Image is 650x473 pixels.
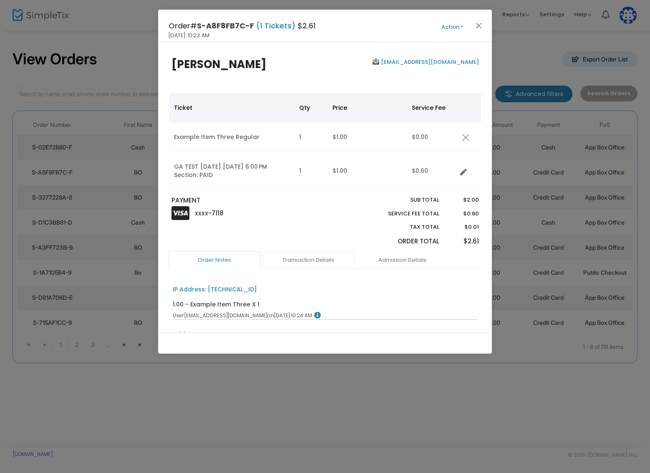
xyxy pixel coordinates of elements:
[447,237,479,246] p: $2.61
[447,196,479,204] p: $2.00
[294,122,328,152] td: 1
[169,31,209,40] span: [DATE] 10:23 AM
[195,210,208,217] span: XXXX
[197,20,254,31] span: S-A8F8FB7C-F
[267,312,274,319] span: on
[169,93,294,122] th: Ticket
[169,152,294,190] td: GA TEST [DATE] [DATE] 6:00 PM Section: PAID
[474,20,484,31] button: Close
[173,300,259,309] div: 1.00 - Example Item Three X 1
[169,20,316,31] h4: Order# $2.61
[173,312,184,319] span: User:
[447,210,479,218] p: $0.60
[173,312,478,319] div: [EMAIL_ADDRESS][DOMAIN_NAME] [DATE] 10:24 AM
[254,20,297,31] span: (1 Tickets)
[169,93,481,190] div: Data table
[328,152,407,190] td: $1.00
[368,210,439,218] p: Service Fee Total
[169,122,294,152] td: Example Item Three Regular
[407,93,457,122] th: Service Fee
[447,223,479,231] p: $0.01
[368,237,439,246] p: Order Total
[328,122,407,152] td: $1.00
[427,23,477,32] button: Action
[294,93,328,122] th: Qty
[173,285,257,294] div: IP Address: [TECHNICAL_ID]
[328,93,407,122] th: Price
[171,196,321,205] p: PAYMENT
[356,251,448,269] a: Admission Details
[368,196,439,204] p: Sub total
[173,330,207,341] label: Add a Note
[368,223,439,231] p: Tax Total
[379,58,479,66] a: [EMAIL_ADDRESS][DOMAIN_NAME]
[208,209,224,218] span: -7118
[407,122,457,152] td: $0.00
[169,251,260,269] a: Order Notes
[407,152,457,190] td: $0.60
[294,152,328,190] td: 1
[262,251,354,269] a: Transaction Details
[462,134,469,141] img: cross.png
[171,57,267,72] b: [PERSON_NAME]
